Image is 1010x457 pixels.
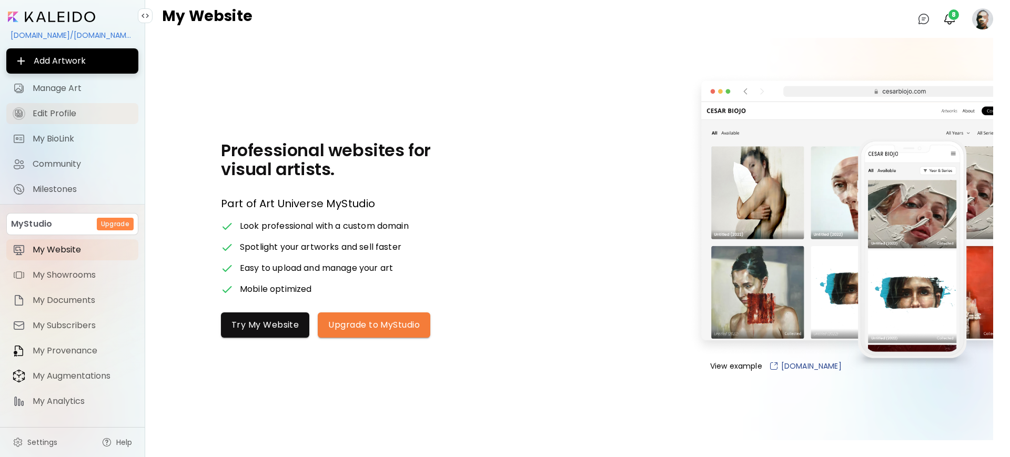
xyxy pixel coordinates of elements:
p: View example [689,361,993,371]
a: itemMy Subscribers [6,315,138,336]
img: item [13,294,25,307]
span: My Analytics [33,396,132,407]
img: Manage Art icon [13,82,25,95]
p: MyStudio [11,218,52,230]
a: Manage Art iconManage Art [6,78,138,99]
h4: My Website [162,8,252,29]
p: Mobile optimized [240,283,311,296]
a: itemMy Documents [6,290,138,311]
img: settings [13,437,23,448]
p: Spotlight your artworks and sell faster [240,241,401,253]
span: My Subscribers [33,320,132,331]
button: bellIcon8 [941,10,958,28]
span: 8 [948,9,959,20]
img: Community icon [13,158,25,170]
span: Try My Website [231,319,299,330]
img: chatIcon [917,13,930,25]
a: Settings [6,432,64,453]
img: item [13,269,25,281]
button: Add Artwork [6,48,138,74]
img: bellIcon [943,13,956,25]
button: Try My Website [221,312,309,338]
span: My Website [33,245,132,255]
a: itemMy Website [6,239,138,260]
a: itemMy Augmentations [6,365,138,387]
img: item [13,243,25,256]
span: Add Artwork [15,55,130,67]
h2: Professional websites for visual artists. [221,141,447,179]
img: myWebsite-example [843,139,980,375]
a: [DOMAIN_NAME] [769,361,842,371]
img: checkmark [221,283,234,296]
span: Manage Art [33,83,132,94]
span: My Documents [33,295,132,306]
p: Easy to upload and manage your art [240,262,393,275]
span: My Provenance [33,346,132,356]
span: Edit Profile [33,108,132,119]
button: Upgrade to MyStudio [318,312,430,338]
a: Help [95,432,138,453]
span: Help [116,437,132,448]
span: My Augmentations [33,371,132,381]
a: itemMy Analytics [6,391,138,412]
img: checkmark [221,220,234,232]
span: My Showrooms [33,270,132,280]
span: Upgrade to MyStudio [328,319,420,330]
span: Milestones [33,184,132,195]
h4: Part of Art Universe MyStudio [221,196,447,211]
h6: Upgrade [101,219,129,229]
img: My BioLink icon [13,133,25,145]
img: myWebsite-example [689,73,993,357]
span: My BioLink [33,134,132,144]
a: itemMy Showrooms [6,265,138,286]
img: item [13,369,25,383]
a: completeMilestones iconMilestones [6,179,138,200]
a: itemMy Provenance [6,340,138,361]
span: Settings [27,437,57,448]
div: [DOMAIN_NAME]/[DOMAIN_NAME][PERSON_NAME] [6,26,138,44]
p: Look professional with a custom domain [240,220,409,232]
img: checkmark [221,241,234,253]
img: item [13,319,25,332]
img: item [13,344,25,357]
a: Community iconCommunity [6,154,138,175]
span: Community [33,159,132,169]
a: iconcompleteEdit Profile [6,103,138,124]
a: completeMy BioLink iconMy BioLink [6,128,138,149]
img: checkmark [221,262,234,275]
img: collapse [141,12,149,20]
img: help [102,437,112,448]
img: item [13,395,25,408]
img: Milestones icon [13,183,25,196]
